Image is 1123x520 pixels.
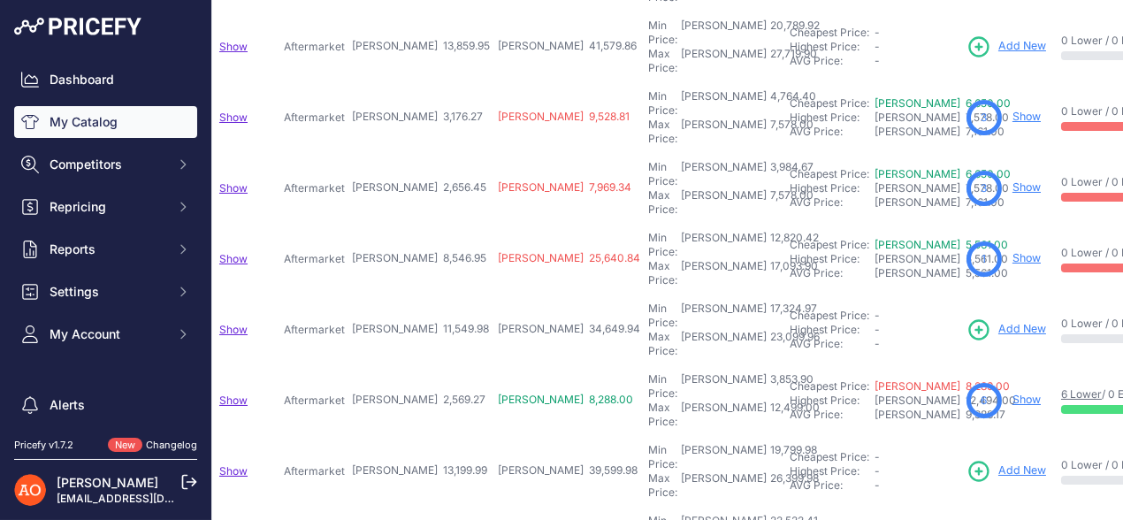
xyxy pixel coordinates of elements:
[648,188,677,217] div: Max Price:
[498,322,640,335] span: [PERSON_NAME] 34,649.94
[219,181,248,195] span: Show
[875,252,1008,265] span: [PERSON_NAME] 5,561.00
[875,394,1016,407] span: [PERSON_NAME] 12,494.00
[875,54,880,67] span: -
[648,372,677,401] div: Min Price:
[875,40,880,53] span: -
[998,38,1046,55] span: Add New
[790,238,869,251] a: Cheapest Price:
[681,118,767,146] div: [PERSON_NAME]
[219,252,248,265] a: Show
[966,459,1046,484] a: Add New
[14,18,141,35] img: Pricefy Logo
[790,450,869,463] a: Cheapest Price:
[790,408,875,422] div: AVG Price:
[57,492,241,505] a: [EMAIL_ADDRESS][DOMAIN_NAME]
[284,323,345,337] p: Aftermarket
[681,259,767,287] div: [PERSON_NAME]
[875,408,959,422] div: [PERSON_NAME] 9,388.17
[352,322,489,335] span: [PERSON_NAME] 11,549.98
[219,111,248,124] a: Show
[498,39,637,52] span: [PERSON_NAME] 41,579.86
[767,372,814,401] div: 3,853.90
[648,89,677,118] div: Min Price:
[14,438,73,453] div: Pricefy v1.7.2
[875,26,880,39] span: -
[875,323,880,336] span: -
[14,64,197,488] nav: Sidebar
[498,251,640,264] span: [PERSON_NAME] 25,640.84
[790,309,869,322] a: Cheapest Price:
[284,181,345,195] p: Aftermarket
[875,181,1009,195] span: [PERSON_NAME] 7,578.00
[681,89,767,118] div: [PERSON_NAME]
[14,389,197,421] a: Alerts
[219,394,248,407] a: Show
[681,302,767,330] div: [PERSON_NAME]
[352,39,490,52] span: [PERSON_NAME] 13,859.95
[681,188,767,217] div: [PERSON_NAME]
[790,54,875,68] div: AVG Price:
[648,259,677,287] div: Max Price:
[767,330,820,358] div: 23,099.96
[875,464,880,478] span: -
[790,379,869,393] a: Cheapest Price:
[875,309,880,322] span: -
[681,471,767,500] div: [PERSON_NAME]
[498,393,633,406] span: [PERSON_NAME] 8,288.00
[966,317,1046,342] a: Add New
[681,160,767,188] div: [PERSON_NAME]
[352,110,483,123] span: [PERSON_NAME] 3,176.27
[219,40,248,53] span: Show
[790,266,875,280] div: AVG Price:
[648,471,677,500] div: Max Price:
[966,34,1046,59] a: Add New
[790,96,869,110] a: Cheapest Price:
[875,167,1011,180] a: [PERSON_NAME] 6,650.00
[14,276,197,308] button: Settings
[790,323,875,337] div: Highest Price:
[875,337,880,350] span: -
[1061,387,1102,401] a: 6 Lower
[875,379,1010,393] a: [PERSON_NAME] 8,289.00
[14,233,197,265] button: Reports
[219,323,248,336] span: Show
[1012,110,1041,123] a: Show
[790,252,875,266] div: Highest Price:
[875,238,1008,251] a: [PERSON_NAME] 5,561.00
[284,394,345,408] p: Aftermarket
[352,180,486,194] span: [PERSON_NAME] 2,656.45
[352,393,485,406] span: [PERSON_NAME] 2,569.27
[767,302,817,330] div: 17,324.97
[790,111,875,125] div: Highest Price:
[284,252,345,266] p: Aftermarket
[14,106,197,138] a: My Catalog
[648,231,677,259] div: Min Price:
[681,47,767,75] div: [PERSON_NAME]
[875,125,959,139] div: [PERSON_NAME] 7,161.00
[219,464,248,478] span: Show
[108,438,142,453] span: New
[767,47,817,75] div: 27,719.90
[50,198,165,216] span: Repricing
[648,19,677,47] div: Min Price:
[982,393,988,409] span: 6
[767,19,820,47] div: 20,789.92
[648,160,677,188] div: Min Price:
[982,180,988,196] span: 3
[998,463,1046,479] span: Add New
[982,110,988,126] span: 3
[998,321,1046,338] span: Add New
[767,443,817,471] div: 19,799.98
[681,443,767,471] div: [PERSON_NAME]
[50,156,165,173] span: Competitors
[498,463,638,477] span: [PERSON_NAME] 39,599.98
[284,111,345,125] p: Aftermarket
[767,471,819,500] div: 26,399.98
[790,195,875,210] div: AVG Price:
[681,231,767,259] div: [PERSON_NAME]
[790,181,875,195] div: Highest Price:
[767,118,814,146] div: 7,578.00
[767,401,820,429] div: 12,499.00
